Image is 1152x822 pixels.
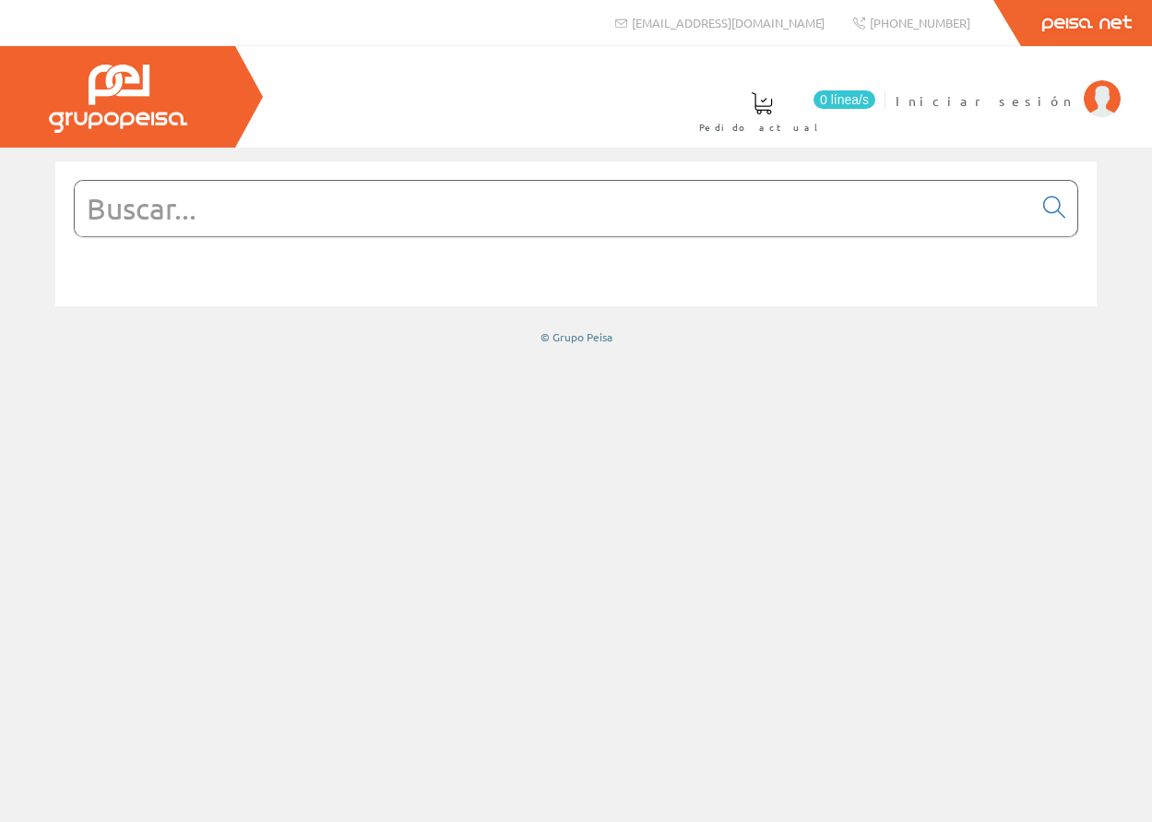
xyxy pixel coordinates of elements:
img: Grupo Peisa [49,65,187,133]
span: [PHONE_NUMBER] [870,15,970,30]
input: Buscar... [75,181,1032,236]
a: Iniciar sesión [896,77,1121,94]
span: 0 línea/s [814,90,875,109]
span: Iniciar sesión [896,91,1075,110]
span: Pedido actual [699,118,825,137]
span: [EMAIL_ADDRESS][DOMAIN_NAME] [632,15,825,30]
div: © Grupo Peisa [55,329,1097,345]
